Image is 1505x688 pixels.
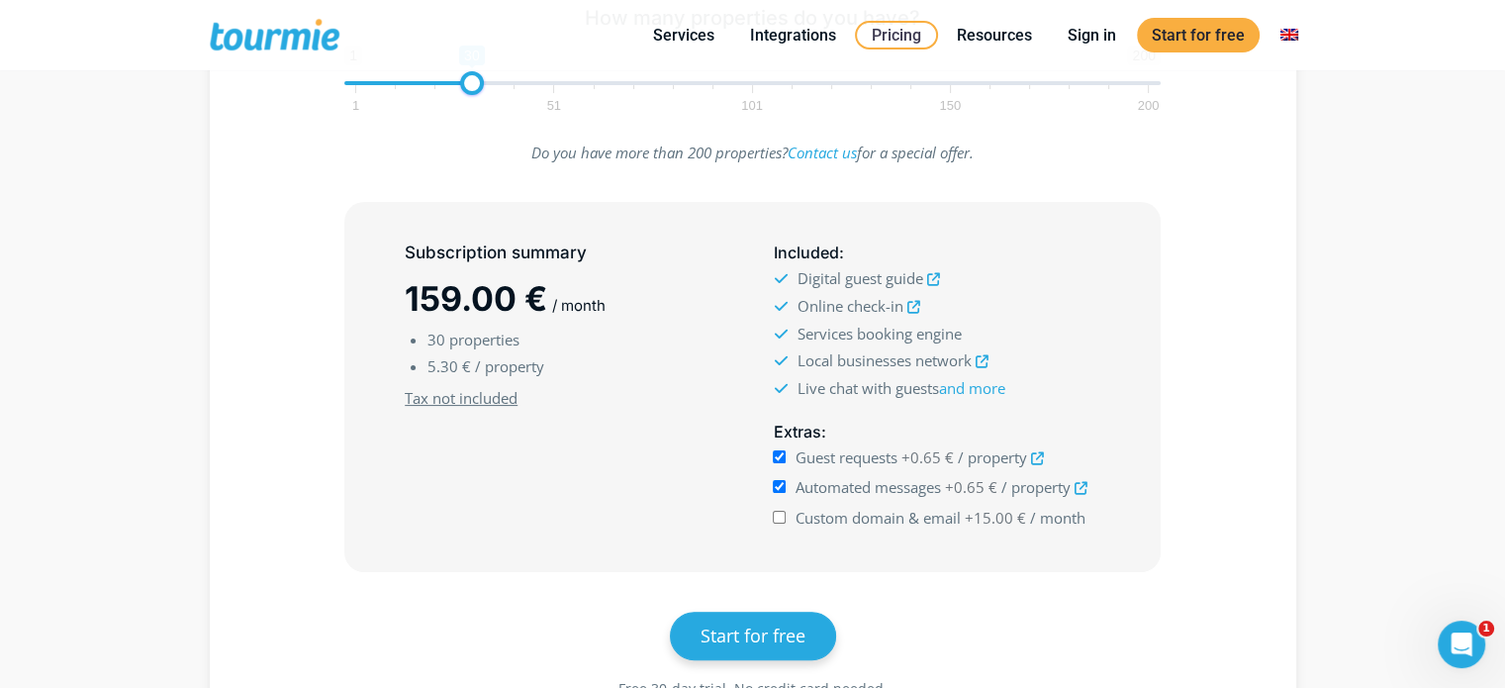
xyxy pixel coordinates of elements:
span: / month [552,296,606,315]
span: 30 [427,330,445,349]
span: +15.00 € [965,508,1026,528]
span: Online check-in [797,296,902,316]
a: Resources [942,23,1047,48]
a: and more [938,378,1004,398]
span: 200 [1135,101,1163,110]
span: 5.30 € [427,356,471,376]
span: 159.00 € [405,278,547,319]
span: Local businesses network [797,350,971,370]
h5: : [773,241,1099,265]
span: Live chat with guests [797,378,1004,398]
span: Included [773,243,838,262]
span: Automated messages [796,477,941,497]
span: 1 [1478,621,1494,637]
h5: : [773,420,1099,444]
a: Contact us [788,143,857,162]
span: 1 [349,101,362,110]
a: Integrations [735,23,851,48]
p: Do you have more than 200 properties? for a special offer. [344,140,1161,166]
iframe: Intercom live chat [1438,621,1485,668]
span: Services booking engine [797,324,961,344]
a: Start for free [670,612,836,660]
span: Start for free [701,624,805,647]
a: Pricing [855,21,938,49]
span: 51 [544,101,564,110]
span: Custom domain & email [796,508,961,528]
span: Extras [773,422,820,442]
h5: Subscription summary [405,241,731,265]
span: / property [958,447,1027,467]
span: properties [449,330,519,349]
span: Digital guest guide [797,268,922,288]
u: Tax not included [405,388,517,408]
span: / property [1001,477,1071,497]
span: / month [1030,508,1085,528]
span: 101 [738,101,766,110]
span: 150 [936,101,964,110]
a: Sign in [1053,23,1131,48]
a: Services [638,23,729,48]
a: Start for free [1137,18,1260,52]
span: +0.65 € [945,477,997,497]
span: Guest requests [796,447,897,467]
span: +0.65 € [901,447,954,467]
span: / property [475,356,544,376]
